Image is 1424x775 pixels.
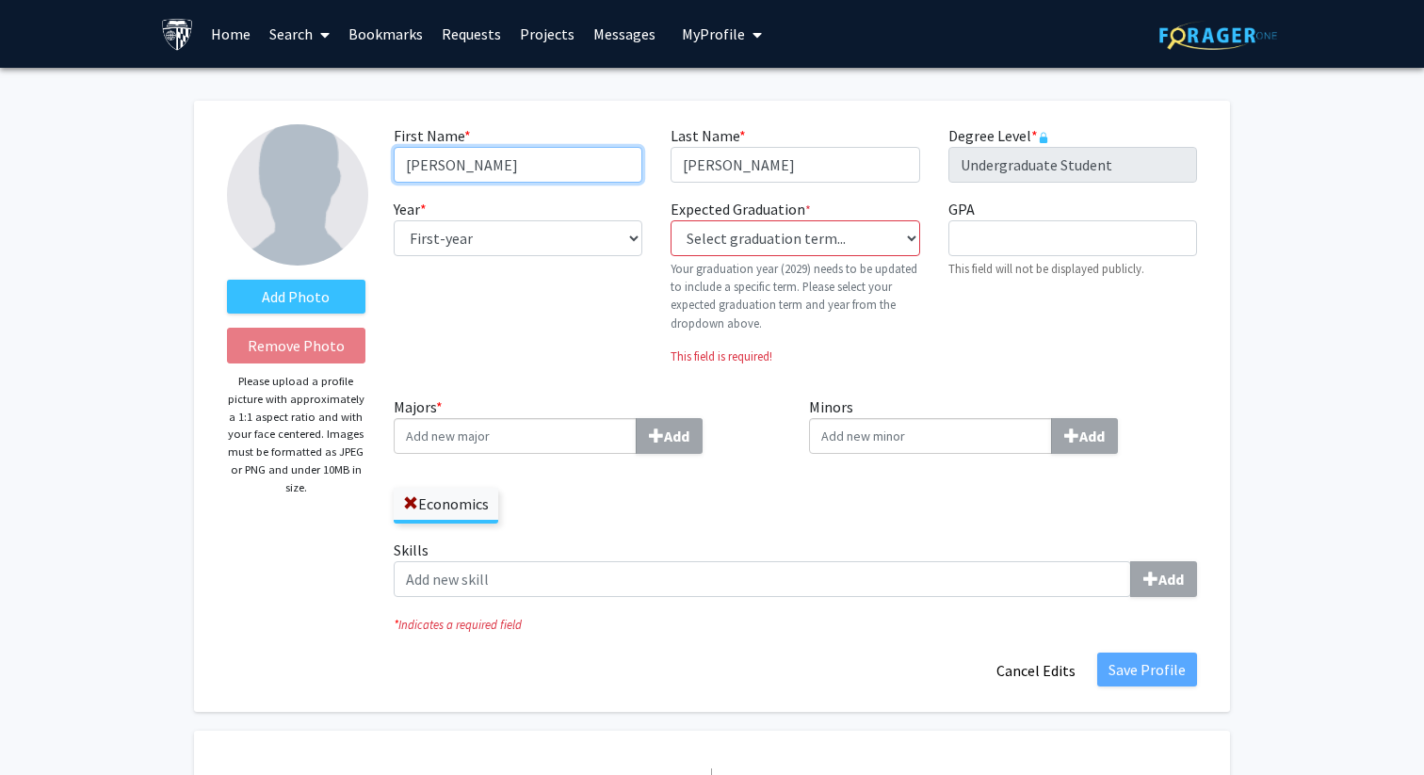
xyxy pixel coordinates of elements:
[394,616,1197,634] i: Indicates a required field
[510,1,584,67] a: Projects
[809,396,1197,454] label: Minors
[682,24,745,43] span: My Profile
[948,261,1144,276] small: This field will not be displayed publicly.
[671,198,811,220] label: Expected Graduation
[161,18,194,51] img: Johns Hopkins University Logo
[432,1,510,67] a: Requests
[394,396,782,454] label: Majors
[671,347,919,365] p: This field is required!
[636,418,703,454] button: Majors*
[584,1,665,67] a: Messages
[394,198,427,220] label: Year
[227,328,365,363] button: Remove Photo
[948,124,1049,147] label: Degree Level
[394,561,1131,597] input: SkillsAdd
[1038,132,1049,143] svg: This information is provided and automatically updated by Johns Hopkins University and is not edi...
[671,124,746,147] label: Last Name
[984,653,1088,688] button: Cancel Edits
[664,427,689,445] b: Add
[260,1,339,67] a: Search
[394,488,498,520] label: Economics
[227,373,365,496] p: Please upload a profile picture with approximately a 1:1 aspect ratio and with your face centered...
[394,539,1197,597] label: Skills
[227,124,368,266] img: Profile Picture
[948,198,975,220] label: GPA
[1159,21,1277,50] img: ForagerOne Logo
[1097,653,1197,686] button: Save Profile
[809,418,1052,454] input: MinorsAdd
[394,124,471,147] label: First Name
[1158,570,1184,589] b: Add
[1130,561,1197,597] button: Skills
[1051,418,1118,454] button: Minors
[671,260,919,332] p: Your graduation year (2029) needs to be updated to include a specific term. Please select your ex...
[394,418,637,454] input: Majors*Add
[227,280,365,314] label: AddProfile Picture
[1079,427,1105,445] b: Add
[14,690,80,761] iframe: Chat
[339,1,432,67] a: Bookmarks
[202,1,260,67] a: Home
